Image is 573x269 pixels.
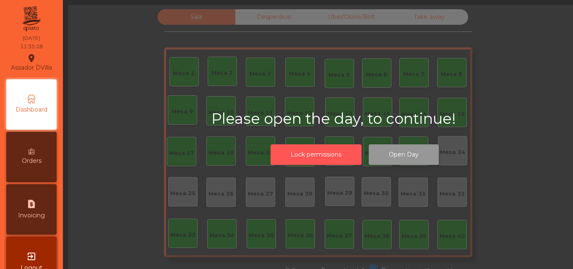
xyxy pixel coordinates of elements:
h2: Please open the day, to continue! [211,110,498,128]
div: 11:35:28 [20,43,43,50]
button: Lock permissions [271,144,362,165]
i: location_on [26,53,36,63]
span: Invoicing [18,211,45,220]
img: qpiato [21,4,42,34]
span: Orders [22,157,42,165]
span: Dashboard [16,105,47,114]
div: Assador DVilla [11,52,52,73]
div: [DATE] [23,34,40,42]
i: request_page [26,199,36,209]
i: exit_to_app [26,251,36,261]
button: Open Day [369,144,439,165]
